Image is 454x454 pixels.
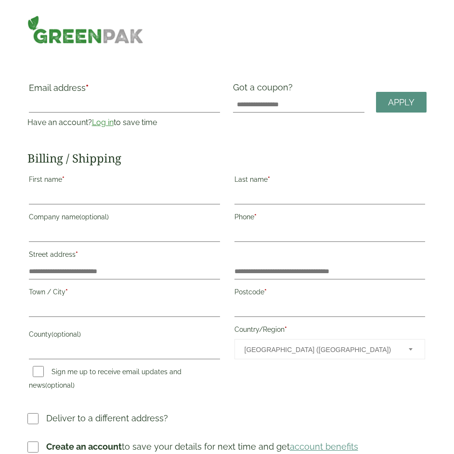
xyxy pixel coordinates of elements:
label: Street address [29,248,220,264]
label: Town / City [29,285,220,302]
p: Have an account? to save time [27,117,221,128]
abbr: required [285,326,287,333]
strong: Create an account [46,441,122,452]
abbr: required [86,83,89,93]
abbr: required [264,288,267,296]
label: Country/Region [234,323,426,339]
p: to save your details for next time and get [46,440,358,453]
label: First name [29,173,220,189]
a: Log in [92,118,114,127]
span: Country/Region [234,339,426,359]
input: Sign me up to receive email updates and news(optional) [33,366,44,377]
label: Phone [234,210,426,227]
span: Apply [388,97,415,108]
span: United Kingdom (UK) [245,340,396,360]
abbr: required [254,213,257,221]
label: Last name [234,173,426,189]
img: GreenPak Supplies [27,15,144,44]
span: (optional) [52,330,81,338]
abbr: required [268,176,270,183]
label: Email address [29,84,220,97]
label: County [29,328,220,344]
label: Company name [29,210,220,227]
p: Deliver to a different address? [46,412,168,425]
label: Sign me up to receive email updates and news [29,368,182,392]
span: (optional) [45,381,75,389]
label: Postcode [234,285,426,302]
span: (optional) [79,213,109,221]
a: account benefits [290,441,358,452]
abbr: required [62,176,65,183]
a: Apply [376,92,427,113]
abbr: required [76,251,78,258]
label: Got a coupon? [233,82,297,97]
h2: Billing / Shipping [27,151,427,165]
abbr: required [65,288,68,296]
